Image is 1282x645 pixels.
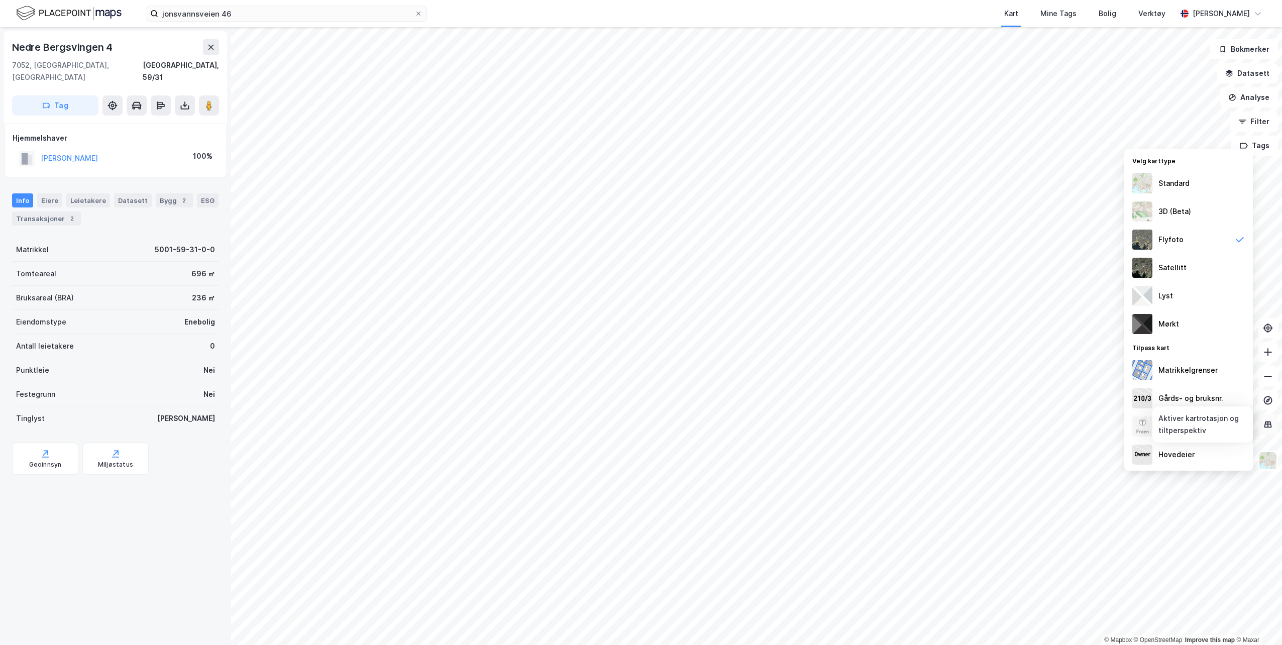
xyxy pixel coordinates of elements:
[1232,597,1282,645] iframe: Chat Widget
[197,193,219,207] div: ESG
[1132,173,1152,193] img: Z
[16,5,122,22] img: logo.f888ab2527a4732fd821a326f86c7f29.svg
[158,6,414,21] input: Søk på adresse, matrikkel, gårdeiere, leietakere eller personer
[1158,318,1179,330] div: Mørkt
[1132,445,1152,465] img: majorOwner.b5e170eddb5c04bfeeff.jpeg
[12,211,81,226] div: Transaksjoner
[1132,230,1152,250] img: Z
[16,340,74,352] div: Antall leietakere
[12,95,98,116] button: Tag
[66,193,110,207] div: Leietakere
[13,132,219,144] div: Hjemmelshaver
[1124,338,1253,356] div: Tilpass kart
[16,364,49,376] div: Punktleie
[12,39,115,55] div: Nedre Bergsvingen 4
[1158,449,1195,461] div: Hovedeier
[1185,636,1235,643] a: Improve this map
[1158,177,1190,189] div: Standard
[157,412,215,424] div: [PERSON_NAME]
[192,292,215,304] div: 236 ㎡
[1158,205,1191,218] div: 3D (Beta)
[1040,8,1077,20] div: Mine Tags
[1158,392,1223,404] div: Gårds- og bruksnr.
[114,193,152,207] div: Datasett
[12,59,143,83] div: 7052, [GEOGRAPHIC_DATA], [GEOGRAPHIC_DATA]
[1158,262,1187,274] div: Satellitt
[203,388,215,400] div: Nei
[191,268,215,280] div: 696 ㎡
[1210,39,1278,59] button: Bokmerker
[1104,636,1132,643] a: Mapbox
[1132,416,1152,437] img: Z
[193,150,212,162] div: 100%
[1258,451,1277,470] img: Z
[1220,87,1278,107] button: Analyse
[1132,388,1152,408] img: cadastreKeys.547ab17ec502f5a4ef2b.jpeg
[16,292,74,304] div: Bruksareal (BRA)
[16,316,66,328] div: Eiendomstype
[1132,201,1152,222] img: Z
[1132,286,1152,306] img: luj3wr1y2y3+OchiMxRmMxRlscgabnMEmZ7DJGWxyBpucwSZnsMkZbHIGm5zBJmewyRlscgabnMEmZ7DJGWxyBpucwSZnsMkZ...
[16,244,49,256] div: Matrikkel
[1193,8,1250,20] div: [PERSON_NAME]
[37,193,62,207] div: Eiere
[67,213,77,224] div: 2
[179,195,189,205] div: 2
[203,364,215,376] div: Nei
[1158,420,1189,433] div: Etiketter
[1138,8,1165,20] div: Verktøy
[16,388,55,400] div: Festegrunn
[1099,8,1116,20] div: Bolig
[1134,636,1183,643] a: OpenStreetMap
[12,193,33,207] div: Info
[1158,234,1184,246] div: Flyfoto
[1158,290,1173,302] div: Lyst
[1132,360,1152,380] img: cadastreBorders.cfe08de4b5ddd52a10de.jpeg
[155,244,215,256] div: 5001-59-31-0-0
[1132,314,1152,334] img: nCdM7BzjoCAAAAAElFTkSuQmCC
[1217,63,1278,83] button: Datasett
[1230,112,1278,132] button: Filter
[98,461,133,469] div: Miljøstatus
[29,461,62,469] div: Geoinnsyn
[143,59,219,83] div: [GEOGRAPHIC_DATA], 59/31
[1124,151,1253,169] div: Velg karttype
[1004,8,1018,20] div: Kart
[156,193,193,207] div: Bygg
[210,340,215,352] div: 0
[1231,136,1278,156] button: Tags
[16,268,56,280] div: Tomteareal
[16,412,45,424] div: Tinglyst
[1158,364,1218,376] div: Matrikkelgrenser
[184,316,215,328] div: Enebolig
[1132,258,1152,278] img: 9k=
